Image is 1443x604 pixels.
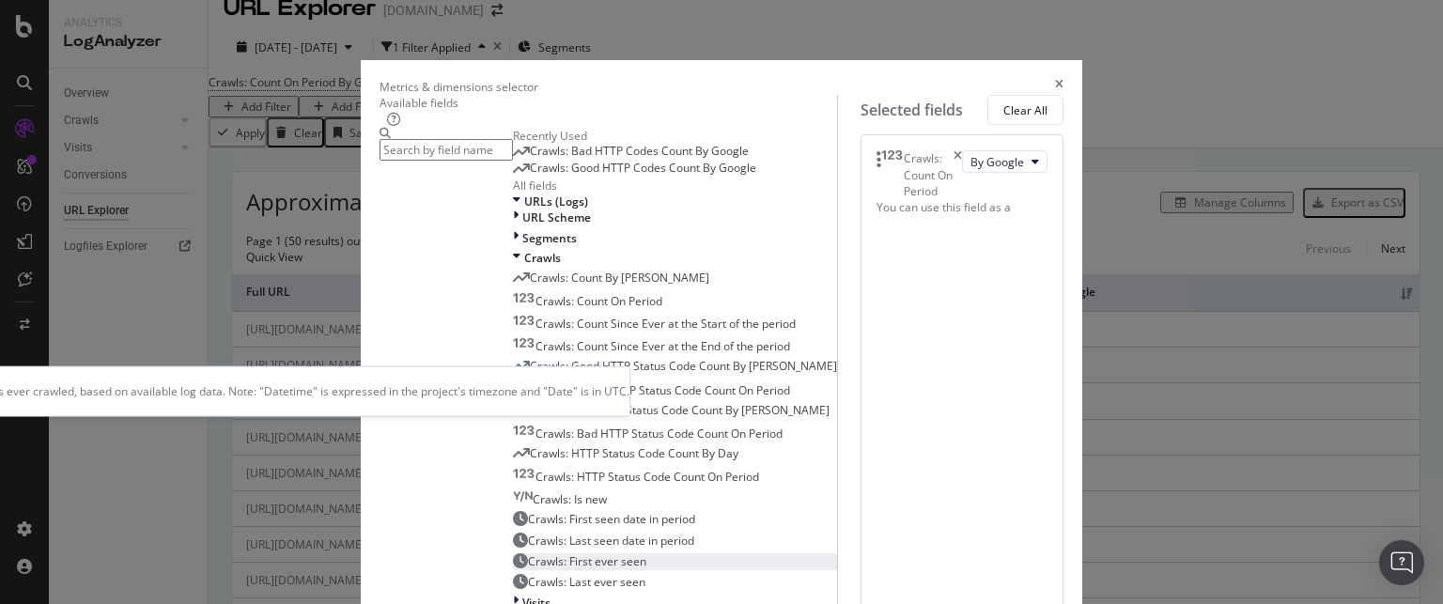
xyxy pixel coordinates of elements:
div: Selected fields [861,100,963,121]
span: Crawls: HTTP Status Code Count On Period [535,469,759,485]
span: Crawls: Bad HTTP Status Code Count By [PERSON_NAME] [530,402,830,418]
div: times [954,150,962,198]
span: By Google [970,154,1024,170]
span: Crawls: Good HTTP Codes Count By Google [530,160,756,176]
div: Available fields [380,95,837,111]
span: Crawls: First seen date in period [528,511,695,527]
span: Crawls [524,250,561,266]
div: Crawls: Count On Period [904,150,954,198]
span: Crawls: Last ever seen [528,574,645,590]
div: You can use this field as a [877,199,1047,215]
span: Crawls: Count Since Ever at the End of the period [535,338,790,354]
span: Crawls: HTTP Status Code Count By Day [530,445,738,461]
div: Crawls: Count On PeriodtimesBy Google [877,150,1047,198]
span: Crawls: Bad HTTP Codes Count By Google [530,143,749,159]
div: Metrics & dimensions selector [380,79,538,95]
div: Recently Used [513,128,837,144]
span: Crawls: Last seen date in period [528,533,694,549]
span: Crawls: Good HTTP Status Code Count On Period [535,382,790,398]
div: times [1055,79,1063,95]
div: All fields [513,178,837,194]
span: Crawls: Count Since Ever at the Start of the period [535,316,796,332]
span: Crawls: Good HTTP Status Code Count By [PERSON_NAME] [530,358,837,374]
button: By Google [962,150,1047,173]
span: Crawls: Is new [533,491,607,507]
span: Crawls: First ever seen [528,553,646,569]
input: Search by field name [380,139,513,161]
span: URL Scheme [522,209,591,225]
span: Crawls: Count By [PERSON_NAME] [530,270,709,286]
span: Crawls: Bad HTTP Status Code Count On Period [535,426,783,441]
div: Open Intercom Messenger [1379,540,1424,585]
span: URLs (Logs) [524,194,588,209]
button: Clear All [987,95,1063,125]
span: Crawls: Count On Period [535,293,662,309]
span: Segments [522,230,577,246]
div: Clear All [1003,102,1047,118]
